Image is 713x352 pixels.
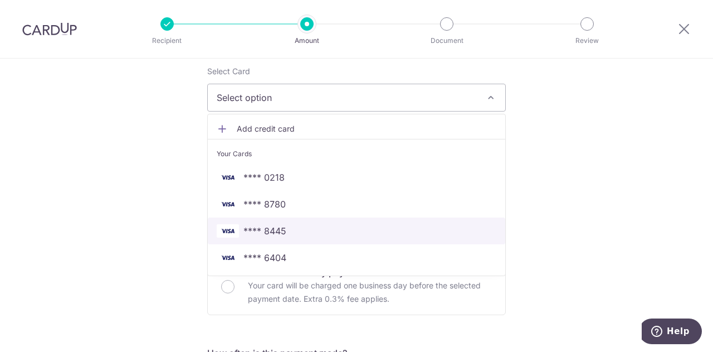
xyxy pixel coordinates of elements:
p: Review [546,35,628,46]
p: Your card will be charged one business day before the selected payment date. Extra 0.3% fee applies. [248,279,492,306]
span: Add credit card [237,123,496,134]
span: translation missing: en.payables.payment_networks.credit_card.summary.labels.select_card [207,66,250,76]
img: VISA [217,224,239,238]
img: VISA [217,171,239,184]
img: VISA [217,197,239,211]
a: Add credit card [208,119,505,139]
p: Document [406,35,488,46]
p: Recipient [126,35,208,46]
button: Select option [207,84,506,112]
span: Select option [217,91,476,104]
ul: Select option [207,114,506,276]
iframe: Opens a widget where you can find more information [642,319,702,346]
img: VISA [217,251,239,264]
p: Amount [266,35,348,46]
img: CardUp [22,22,77,36]
span: Your Cards [217,148,252,160]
